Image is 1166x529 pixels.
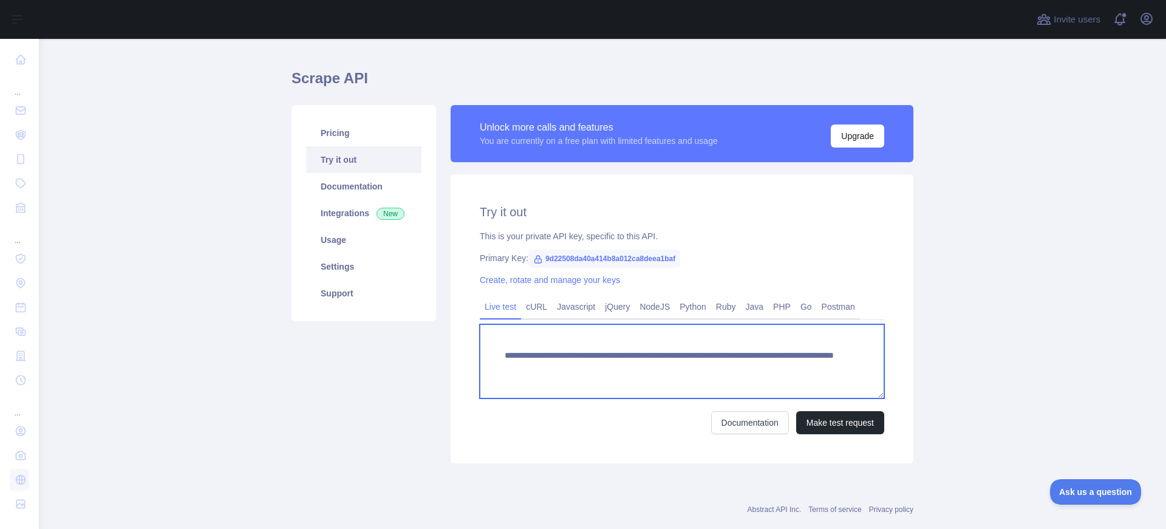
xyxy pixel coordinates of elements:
a: Integrations New [306,200,421,227]
div: ... [10,221,29,245]
button: Upgrade [831,125,884,148]
a: cURL [521,297,552,316]
a: PHP [768,297,796,316]
div: Unlock more calls and features [480,120,718,135]
h1: Scrape API [291,69,913,98]
a: Documentation [711,411,789,434]
iframe: Toggle Customer Support [1050,479,1142,505]
a: Go [796,297,817,316]
button: Make test request [796,411,884,434]
span: Invite users [1054,13,1100,27]
div: This is your private API key, specific to this API. [480,230,884,242]
a: Ruby [711,297,741,316]
a: Support [306,280,421,307]
a: Postman [817,297,860,316]
a: Create, rotate and manage your keys [480,275,620,285]
a: Settings [306,253,421,280]
div: You are currently on a free plan with limited features and usage [480,135,718,147]
a: Documentation [306,173,421,200]
span: New [377,208,404,220]
a: Usage [306,227,421,253]
div: ... [10,73,29,97]
h2: Try it out [480,203,884,220]
a: NodeJS [635,297,675,316]
a: jQuery [600,297,635,316]
a: Abstract API Inc. [748,505,802,514]
div: ... [10,394,29,418]
a: Python [675,297,711,316]
a: Pricing [306,120,421,146]
div: Primary Key: [480,252,884,264]
a: Terms of service [808,505,861,514]
button: Invite users [1034,10,1103,29]
span: 9d22508da40a414b8a012ca8deea1baf [528,250,680,268]
a: Live test [480,297,521,316]
a: Privacy policy [869,505,913,514]
a: Try it out [306,146,421,173]
a: Java [741,297,769,316]
a: Javascript [552,297,600,316]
